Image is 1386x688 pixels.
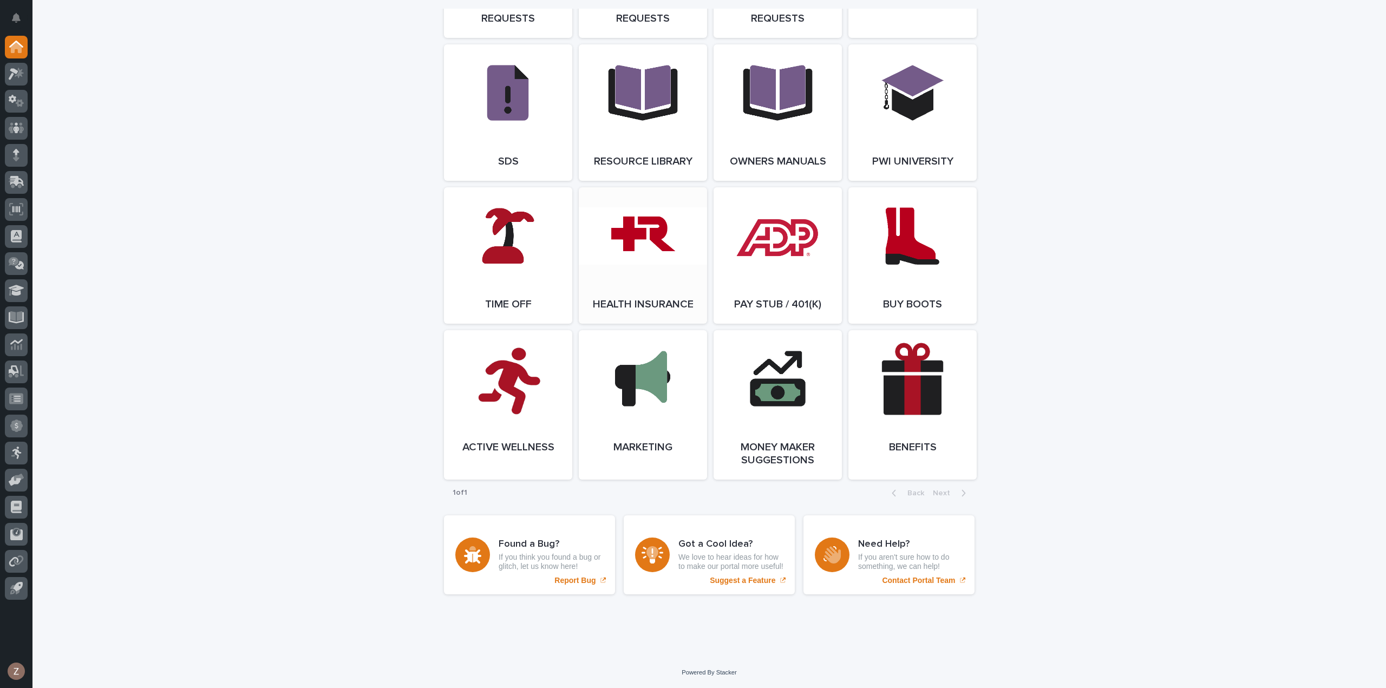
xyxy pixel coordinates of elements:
[579,44,707,181] a: Resource Library
[933,489,957,497] span: Next
[5,6,28,29] button: Notifications
[444,330,572,480] a: Active Wellness
[858,539,963,551] h3: Need Help?
[682,669,736,676] a: Powered By Stacker
[929,488,975,498] button: Next
[444,480,476,506] p: 1 of 1
[499,553,604,571] p: If you think you found a bug or glitch, let us know here!
[444,44,572,181] a: SDS
[848,187,977,324] a: Buy Boots
[858,553,963,571] p: If you aren't sure how to do something, we can help!
[714,330,842,480] a: Money Maker Suggestions
[882,576,955,585] p: Contact Portal Team
[678,539,783,551] h3: Got a Cool Idea?
[883,488,929,498] button: Back
[624,515,795,594] a: Suggest a Feature
[714,187,842,324] a: Pay Stub / 401(k)
[499,539,604,551] h3: Found a Bug?
[14,13,28,30] div: Notifications
[848,330,977,480] a: Benefits
[579,187,707,324] a: Health Insurance
[901,489,924,497] span: Back
[579,330,707,480] a: Marketing
[444,187,572,324] a: Time Off
[848,44,977,181] a: PWI University
[5,660,28,683] button: users-avatar
[803,515,975,594] a: Contact Portal Team
[554,576,596,585] p: Report Bug
[678,553,783,571] p: We love to hear ideas for how to make our portal more useful!
[714,44,842,181] a: Owners Manuals
[444,515,615,594] a: Report Bug
[710,576,775,585] p: Suggest a Feature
